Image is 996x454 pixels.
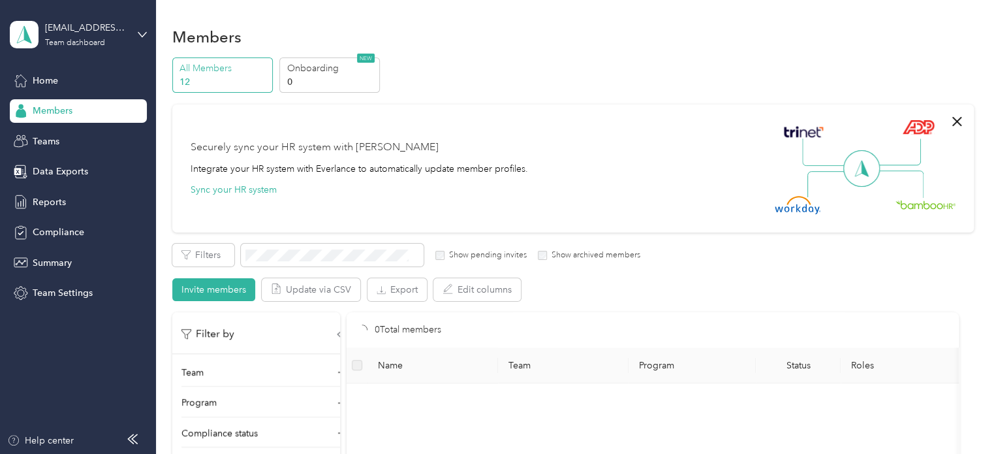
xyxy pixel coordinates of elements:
[181,427,258,440] p: Compliance status
[33,195,66,209] span: Reports
[45,39,105,47] div: Team dashboard
[781,123,826,141] img: Trinet
[756,348,841,383] th: Status
[181,326,234,342] p: Filter by
[444,250,527,261] label: Show pending invites
[33,256,72,270] span: Summary
[807,170,852,197] img: Line Left Down
[172,278,255,301] button: Invite members
[367,278,427,301] button: Export
[191,183,277,197] button: Sync your HR system
[287,75,376,89] p: 0
[33,135,59,148] span: Teams
[33,286,93,300] span: Team Settings
[378,360,488,371] span: Name
[802,138,848,167] img: Line Left Up
[875,138,921,166] img: Line Right Up
[181,396,217,410] p: Program
[191,162,528,176] div: Integrate your HR system with Everlance to automatically update member profiles.
[923,381,996,454] iframe: Everlance-gr Chat Button Frame
[33,165,88,178] span: Data Exports
[367,348,498,383] th: Name
[498,348,629,383] th: Team
[262,278,360,301] button: Update via CSV
[191,140,439,155] div: Securely sync your HR system with [PERSON_NAME]
[33,104,72,118] span: Members
[33,225,84,239] span: Compliance
[33,74,58,88] span: Home
[45,21,127,35] div: [EMAIL_ADDRESS][DOMAIN_NAME]
[172,30,241,44] h1: Members
[287,61,376,75] p: Onboarding
[172,244,234,267] button: Filters
[895,200,956,209] img: BambooHR
[375,323,441,337] p: 0 Total members
[179,75,268,89] p: 12
[629,348,756,383] th: Program
[179,61,268,75] p: All Members
[878,170,924,199] img: Line Right Down
[775,196,820,214] img: Workday
[433,278,521,301] button: Edit columns
[357,54,375,63] span: NEW
[547,250,640,261] label: Show archived members
[181,366,204,380] p: Team
[841,348,971,383] th: Roles
[7,434,74,447] button: Help center
[902,120,934,135] img: ADP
